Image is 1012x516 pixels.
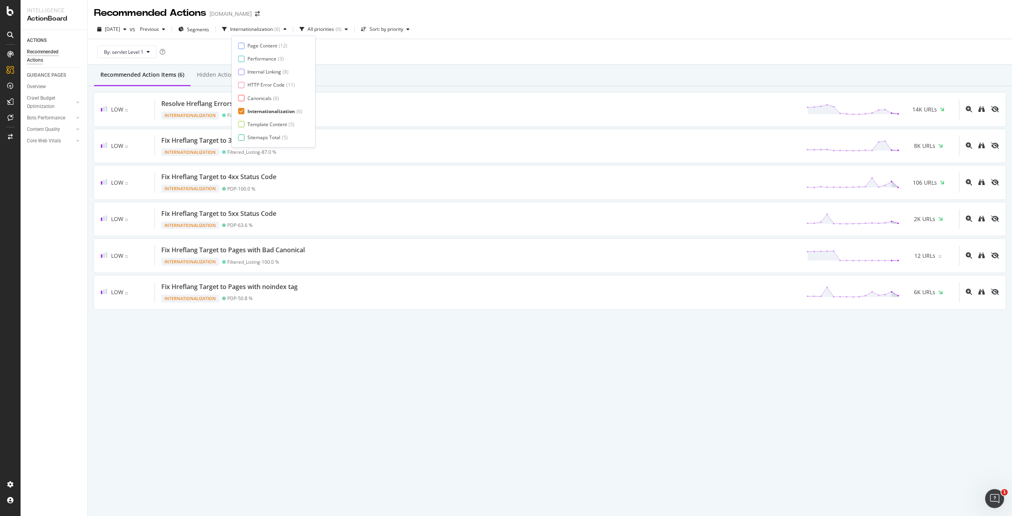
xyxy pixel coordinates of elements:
[27,14,81,23] div: ActionBoard
[286,81,295,88] div: ( 11 )
[247,121,287,128] div: Template Content
[125,255,128,258] img: Equal
[991,106,999,112] div: eye-slash
[227,259,279,265] div: Filtered_Listing - 100.0 %
[94,6,206,20] div: Recommended Actions
[137,26,159,32] span: Previous
[227,222,253,228] div: PDP - 63.6 %
[978,215,985,223] a: binoculars
[27,125,60,134] div: Content Quality
[274,27,280,32] div: ( 6 )
[27,125,74,134] a: Content Quality
[978,215,985,222] div: binoculars
[978,288,985,296] a: binoculars
[991,142,999,149] div: eye-slash
[966,252,972,259] div: magnifying-glass-plus
[227,186,255,192] div: PDP - 100.0 %
[161,172,276,181] div: Fix Hreflang Target to 4xx Status Code
[111,288,123,296] span: Low
[914,252,935,260] span: 12 URLs
[161,295,219,302] div: Internationalization
[27,114,74,122] a: Bots Performance
[94,23,130,36] button: [DATE]
[991,289,999,295] div: eye-slash
[978,179,985,185] div: binoculars
[978,252,985,259] div: binoculars
[161,112,219,119] div: Internationalization
[210,10,252,18] div: [DOMAIN_NAME]
[27,94,68,111] div: Crawl Budget Optimization
[273,95,279,102] div: ( 6 )
[282,134,288,141] div: ( 5 )
[289,121,295,128] div: ( 5 )
[161,185,219,193] div: Internationalization
[125,109,128,112] img: Equal
[104,49,143,55] span: By: servlet Level 1
[219,23,290,36] button: Internationalization(6)
[130,25,137,33] span: vs
[985,489,1004,508] iframe: Intercom live chat
[978,179,985,186] a: binoculars
[111,106,123,113] span: Low
[978,106,985,112] div: binoculars
[914,142,935,150] span: 8K URLs
[283,68,289,75] div: ( 8 )
[27,71,66,79] div: GUIDANCE PAGES
[978,142,985,149] a: binoculars
[966,215,972,222] div: magnifying-glass-plus
[27,6,81,14] div: Intelligence
[966,179,972,185] div: magnifying-glass-plus
[161,246,305,255] div: Fix Hreflang Target to Pages with Bad Canonical
[991,215,999,222] div: eye-slash
[247,55,276,62] div: Performance
[125,146,128,148] img: Equal
[197,71,259,79] div: Hidden Action Items (0)
[966,289,972,295] div: magnifying-glass-plus
[111,179,123,186] span: Low
[227,295,253,301] div: PDP - 50.8 %
[105,26,120,32] span: 2025 Sep. 1st
[111,215,123,223] span: Low
[247,108,295,115] div: Internationalization
[161,258,219,266] div: Internationalization
[161,99,233,108] div: Resolve Hreflang Errors
[137,23,168,36] button: Previous
[255,11,260,17] div: arrow-right-arrow-left
[161,282,298,291] div: Fix Hreflang Target to Pages with noindex tag
[187,26,209,33] span: Segments
[111,142,123,149] span: Low
[966,142,972,149] div: magnifying-glass-plus
[27,94,74,111] a: Crawl Budget Optimization
[125,292,128,295] img: Equal
[227,149,276,155] div: Filtered_Listing - 87.0 %
[27,137,74,145] a: Core Web Vitals
[370,27,403,32] div: Sort: by priority
[966,106,972,112] div: magnifying-glass-plus
[914,215,935,223] span: 2K URLs
[247,134,280,141] div: Sitemaps Total
[358,23,413,36] button: Sort: by priority
[1001,489,1008,495] span: 1
[100,71,184,79] div: Recommended Action Items (6)
[27,71,82,79] a: GUIDANCE PAGES
[161,209,276,218] div: Fix Hreflang Target to 5xx Status Code
[161,148,219,156] div: Internationalization
[111,252,123,259] span: Low
[161,221,219,229] div: Internationalization
[230,27,273,32] div: Internationalization
[296,108,302,115] div: ( 6 )
[914,288,935,296] span: 6K URLs
[991,252,999,259] div: eye-slash
[27,36,47,45] div: ACTIONS
[27,114,65,122] div: Bots Performance
[247,42,277,49] div: Page Content
[978,289,985,295] div: binoculars
[247,68,281,75] div: Internal Linking
[125,182,128,185] img: Equal
[978,252,985,259] a: binoculars
[175,23,212,36] button: Segments
[247,81,285,88] div: HTTP Error Code
[227,112,276,118] div: Filtered_Listing - 68.5 %
[308,27,334,32] div: All priorities
[27,137,61,145] div: Core Web Vitals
